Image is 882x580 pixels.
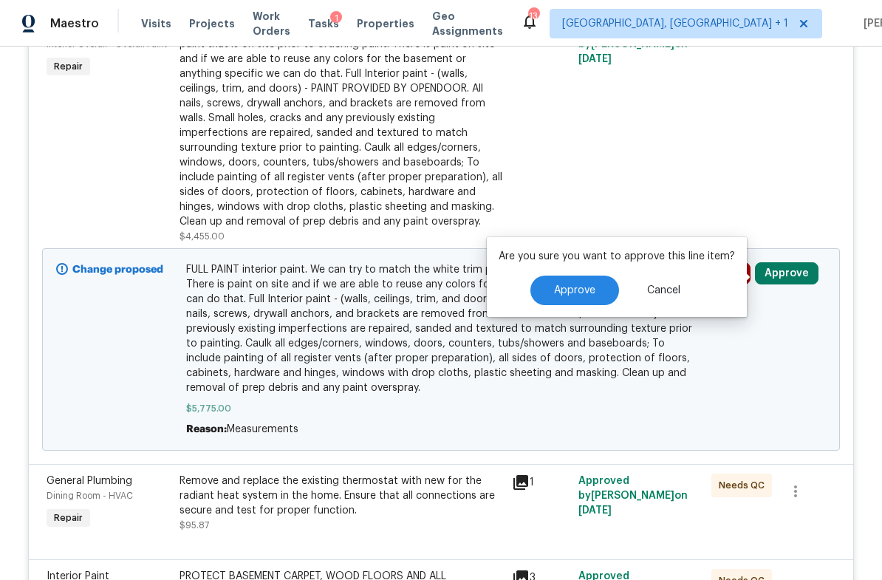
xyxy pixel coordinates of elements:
span: Projects [189,16,235,31]
span: Work Orders [253,9,290,38]
button: Cancel [623,276,704,305]
span: Geo Assignments [432,9,503,38]
button: Approve [530,276,619,305]
span: Maestro [50,16,99,31]
b: Change proposed [72,265,163,275]
span: Cancel [647,285,680,296]
span: Measurements [227,424,298,434]
span: Needs QC [719,478,770,493]
span: FULL PAINT interior paint. We can try to match the white trim paint that is on site prior to orde... [186,262,697,395]
span: Tasks [308,18,339,29]
span: $5,775.00 [186,401,697,416]
div: 13 [528,9,539,24]
p: Are you sure you want to approve this line item? [499,249,735,264]
span: $4,455.00 [180,232,225,241]
span: $95.87 [180,521,209,530]
div: 1 [330,11,342,26]
span: Approved by [PERSON_NAME] on [578,476,688,516]
span: Visits [141,16,171,31]
span: Reason: [186,424,227,434]
span: [DATE] [578,54,612,64]
span: Dining Room - HVAC [47,491,133,500]
span: [GEOGRAPHIC_DATA], [GEOGRAPHIC_DATA] + 1 [562,16,788,31]
div: FULL PAINT interior paint. We can try to match the white trim paint that is on site prior to orde... [180,22,503,229]
span: Repair [48,59,89,74]
div: Remove and replace the existing thermostat with new for the radiant heat system in the home. Ensu... [180,474,503,518]
button: Approve [755,262,818,284]
span: [DATE] [578,505,612,516]
span: Properties [357,16,414,31]
span: General Plumbing [47,476,132,486]
span: Repair [48,511,89,525]
span: Approve [554,285,595,296]
div: 1 [512,474,570,491]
